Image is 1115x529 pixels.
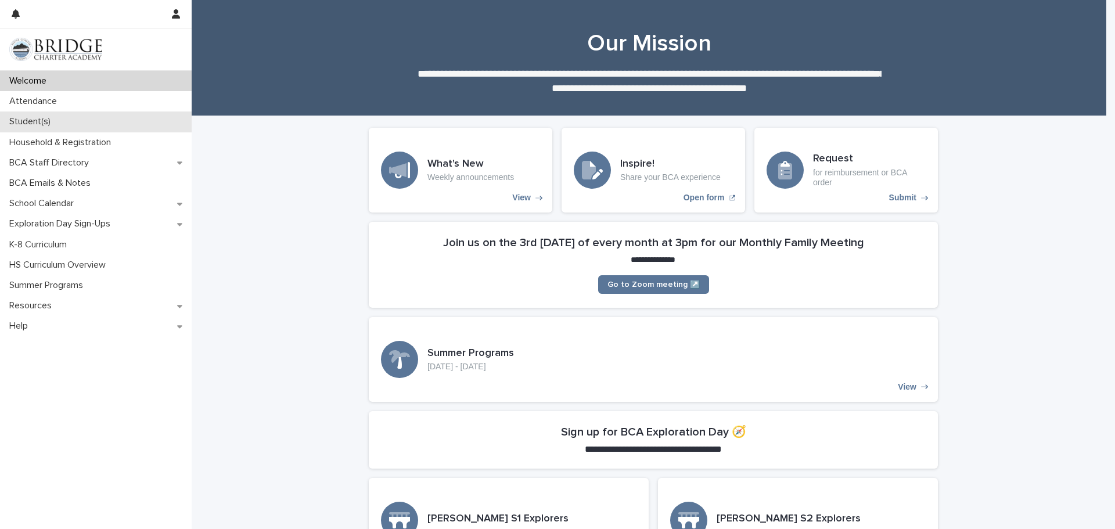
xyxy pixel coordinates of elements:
p: View [512,193,531,203]
h2: Sign up for BCA Exploration Day 🧭 [561,425,746,439]
p: Resources [5,300,61,311]
p: Attendance [5,96,66,107]
p: Open form [684,193,725,203]
h3: Summer Programs [427,347,514,360]
p: Household & Registration [5,137,120,148]
span: Go to Zoom meeting ↗️ [607,280,700,289]
p: Share your BCA experience [620,172,721,182]
h3: Request [813,153,926,165]
p: Weekly announcements [427,172,514,182]
p: [DATE] - [DATE] [427,362,514,372]
p: Submit [889,193,916,203]
h3: [PERSON_NAME] S1 Explorers [427,513,569,526]
h2: Join us on the 3rd [DATE] of every month at 3pm for our Monthly Family Meeting [443,236,864,250]
p: for reimbursement or BCA order [813,168,926,188]
a: Submit [754,128,938,213]
p: Student(s) [5,116,60,127]
a: View [369,317,938,402]
p: Help [5,321,37,332]
img: V1C1m3IdTEidaUdm9Hs0 [9,38,102,61]
p: BCA Emails & Notes [5,178,100,189]
h1: Our Mission [365,30,934,57]
a: Open form [562,128,745,213]
p: K-8 Curriculum [5,239,76,250]
h3: [PERSON_NAME] S2 Explorers [717,513,861,526]
a: Go to Zoom meeting ↗️ [598,275,709,294]
p: Exploration Day Sign-Ups [5,218,120,229]
p: Summer Programs [5,280,92,291]
p: HS Curriculum Overview [5,260,115,271]
p: School Calendar [5,198,83,209]
p: View [898,382,916,392]
a: View [369,128,552,213]
p: BCA Staff Directory [5,157,98,168]
h3: What's New [427,158,514,171]
h3: Inspire! [620,158,721,171]
p: Welcome [5,75,56,87]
